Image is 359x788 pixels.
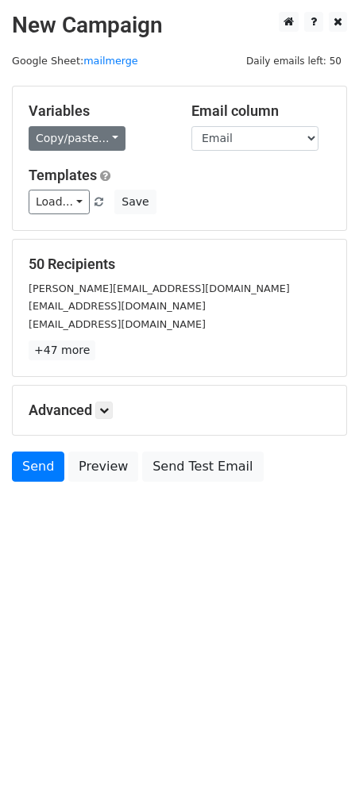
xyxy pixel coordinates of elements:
[12,55,138,67] small: Google Sheet:
[29,190,90,214] a: Load...
[12,12,347,39] h2: New Campaign
[142,452,263,482] a: Send Test Email
[29,256,330,273] h5: 50 Recipients
[29,167,97,183] a: Templates
[29,283,290,294] small: [PERSON_NAME][EMAIL_ADDRESS][DOMAIN_NAME]
[241,55,347,67] a: Daily emails left: 50
[29,318,206,330] small: [EMAIL_ADDRESS][DOMAIN_NAME]
[280,712,359,788] iframe: Chat Widget
[83,55,138,67] a: mailmerge
[241,52,347,70] span: Daily emails left: 50
[29,300,206,312] small: [EMAIL_ADDRESS][DOMAIN_NAME]
[191,102,330,120] h5: Email column
[29,340,95,360] a: +47 more
[12,452,64,482] a: Send
[29,102,168,120] h5: Variables
[68,452,138,482] a: Preview
[29,402,330,419] h5: Advanced
[29,126,125,151] a: Copy/paste...
[114,190,156,214] button: Save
